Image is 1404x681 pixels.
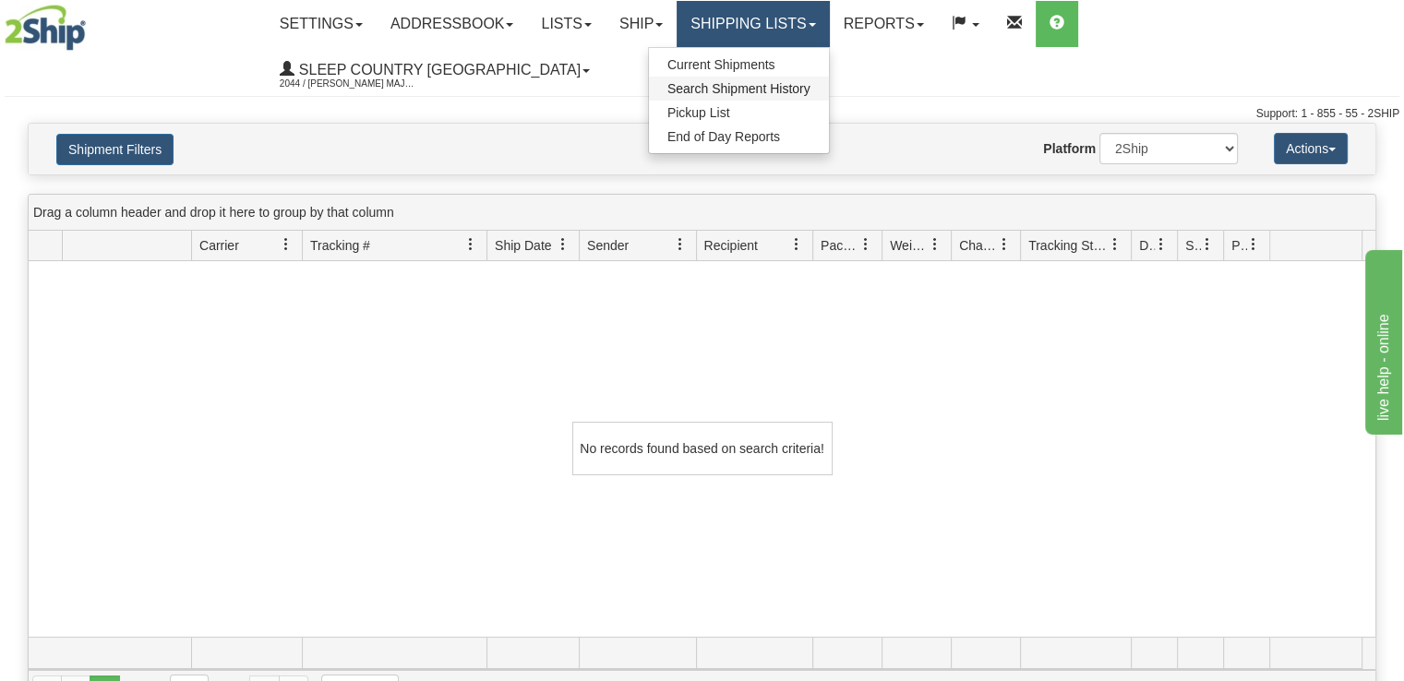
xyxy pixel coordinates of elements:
span: Pickup List [667,105,730,120]
a: Recipient filter column settings [781,229,812,260]
span: Current Shipments [667,57,775,72]
a: Shipping lists [677,1,829,47]
span: Recipient [704,236,758,255]
div: grid grouping header [29,195,1375,231]
span: Search Shipment History [667,81,810,96]
a: Tracking # filter column settings [455,229,486,260]
span: Charge [959,236,998,255]
a: Ship Date filter column settings [547,229,579,260]
a: Settings [266,1,377,47]
span: Packages [821,236,859,255]
div: Support: 1 - 855 - 55 - 2SHIP [5,106,1399,122]
span: Sender [587,236,629,255]
span: Delivery Status [1139,236,1155,255]
a: Weight filter column settings [919,229,951,260]
a: Reports [830,1,938,47]
a: Shipment Issues filter column settings [1192,229,1223,260]
span: Shipment Issues [1185,236,1201,255]
iframe: chat widget [1362,246,1402,435]
span: Weight [890,236,929,255]
span: Pickup Status [1231,236,1247,255]
span: Ship Date [495,236,551,255]
button: Shipment Filters [56,134,174,165]
div: live help - online [14,11,171,33]
a: Delivery Status filter column settings [1146,229,1177,260]
button: Actions [1274,133,1348,164]
span: Carrier [199,236,239,255]
a: Addressbook [377,1,528,47]
a: Sleep Country [GEOGRAPHIC_DATA] 2044 / [PERSON_NAME] Major [PERSON_NAME] [266,47,604,93]
a: Carrier filter column settings [270,229,302,260]
span: Tracking Status [1028,236,1109,255]
span: Tracking # [310,236,370,255]
span: 2044 / [PERSON_NAME] Major [PERSON_NAME] [280,75,418,93]
a: Current Shipments [649,53,829,77]
a: Pickup Status filter column settings [1238,229,1269,260]
a: Search Shipment History [649,77,829,101]
div: No records found based on search criteria! [572,422,833,475]
span: Sleep Country [GEOGRAPHIC_DATA] [294,62,581,78]
a: Sender filter column settings [665,229,696,260]
label: Platform [1043,139,1096,158]
a: Lists [527,1,605,47]
a: Charge filter column settings [989,229,1020,260]
a: Tracking Status filter column settings [1099,229,1131,260]
span: End of Day Reports [667,129,780,144]
a: Pickup List [649,101,829,125]
a: Ship [606,1,677,47]
a: Packages filter column settings [850,229,882,260]
img: logo2044.jpg [5,5,86,51]
a: End of Day Reports [649,125,829,149]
